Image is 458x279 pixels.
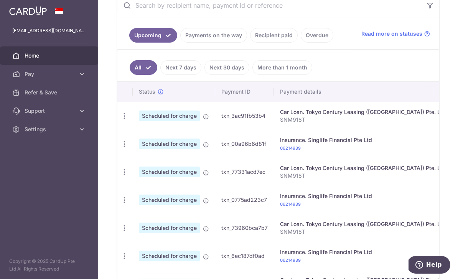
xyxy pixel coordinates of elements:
a: Read more on statuses [361,30,430,38]
div: Car Loan. Tokyo Century Leasing ([GEOGRAPHIC_DATA]) Pte. Ltd. [280,108,447,116]
span: Pay [25,70,75,78]
a: 06214939 [280,145,301,151]
th: Payment details [274,82,453,102]
a: Recipient paid [250,28,298,43]
img: CardUp [9,6,47,15]
a: More than 1 month [252,60,312,75]
td: txn_3ac91fb53b4 [215,102,274,130]
a: Next 30 days [204,60,249,75]
td: txn_6ec187df0ad [215,242,274,270]
div: Car Loan. Tokyo Century Leasing ([GEOGRAPHIC_DATA]) Pte. Ltd. [280,164,447,172]
span: Home [25,52,75,59]
div: Car Loan. Tokyo Century Leasing ([GEOGRAPHIC_DATA]) Pte. Ltd. [280,220,447,228]
td: txn_77331acd7ec [215,158,274,186]
td: txn_00a96b6d81f [215,130,274,158]
span: Refer & Save [25,89,75,96]
p: [EMAIL_ADDRESS][DOMAIN_NAME] [12,27,86,35]
div: Insurance. Singlife Financial Pte Ltd [280,192,447,200]
p: SNM918T [280,116,447,124]
div: Insurance. Singlife Financial Pte Ltd [280,136,447,144]
span: Scheduled for charge [139,251,200,261]
span: Scheduled for charge [139,167,200,177]
th: Payment ID [215,82,274,102]
a: Next 7 days [160,60,201,75]
span: Scheduled for charge [139,111,200,121]
div: Insurance. Singlife Financial Pte Ltd [280,248,447,256]
td: txn_73960bca7b7 [215,214,274,242]
span: Scheduled for charge [139,139,200,149]
span: Scheduled for charge [139,195,200,205]
a: Payments on the way [180,28,247,43]
a: All [130,60,157,75]
td: txn_0775ad223c7 [215,186,274,214]
p: SNM918T [280,172,447,180]
a: Overdue [301,28,333,43]
a: 06214939 [280,258,301,263]
span: Settings [25,125,75,133]
a: Upcoming [129,28,177,43]
span: Support [25,107,75,115]
a: 06214939 [280,201,301,207]
span: Status [139,88,155,96]
span: Read more on statuses [361,30,422,38]
span: Scheduled for charge [139,223,200,233]
iframe: Opens a widget where you can find more information [409,256,450,275]
p: SNM918T [280,228,447,236]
